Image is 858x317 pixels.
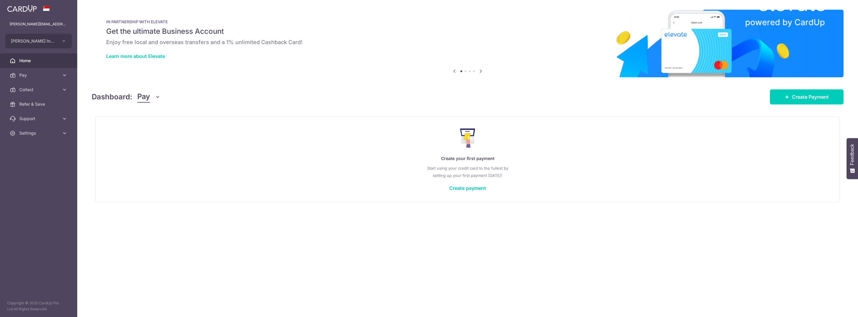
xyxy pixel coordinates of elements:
[92,91,132,102] h4: Dashboard:
[770,89,844,104] a: Create Payment
[106,19,829,24] p: IN PARTNERSHIP WITH ELEVATE
[106,39,829,46] h6: Enjoy free local and overseas transfers and a 1% unlimited Cashback Card!
[792,93,829,101] span: Create Payment
[449,185,486,191] a: Create payment
[10,21,68,27] p: [PERSON_NAME][EMAIL_ADDRESS][DOMAIN_NAME]
[5,34,72,48] button: [PERSON_NAME] International School Pte Ltd
[19,116,59,122] span: Support
[19,101,59,107] span: Refer & Save
[19,72,59,78] span: Pay
[137,91,150,103] span: Pay
[460,128,475,148] img: Make Payment
[847,138,858,179] button: Feedback - Show survey
[19,87,59,93] span: Collect
[19,130,59,136] span: Settings
[19,58,59,64] span: Home
[108,165,828,179] p: Start using your credit card to the fullest by setting up your first payment [DATE]!
[11,38,56,44] span: [PERSON_NAME] International School Pte Ltd
[7,5,37,12] img: CardUp
[106,27,829,36] h5: Get the ultimate Business Account
[850,144,855,165] span: Feedback
[108,155,828,162] p: Create your first payment
[137,91,160,103] button: Pay
[106,53,165,59] a: Learn more about Elevate
[92,10,844,77] img: Renovation banner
